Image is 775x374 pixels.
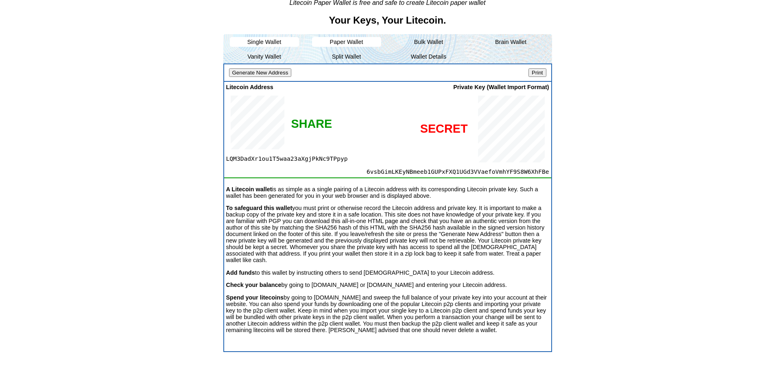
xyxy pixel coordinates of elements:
span: Private Key (Wallet Import Format) [453,84,549,90]
b: A Litecoin wallet [226,186,272,192]
div: SHARE [291,117,332,131]
p: is as simple as a single pairing of a Litecoin address with its corresponding Litecoin private ke... [226,186,549,199]
li: Single Wallet [230,37,299,47]
p: by going to [DOMAIN_NAME] and sweep the full balance of your private key into your account at the... [226,294,549,333]
b: Add funds [226,269,255,276]
b: Check your balance [226,282,282,288]
span: Litecoin Address [226,84,273,90]
span: 6vsbGimLKEyNBmeeb1GUPxFXQ1UGd3VVaefoVmhYF9S8W6XhFBe [323,168,549,175]
li: Split Wallet [306,49,388,64]
li: Paper Wallet [312,37,381,47]
p: you must print or otherwise record the Litecoin address and private key. It is important to make ... [226,205,549,263]
p: by going to [DOMAIN_NAME] or [DOMAIN_NAME] and entering your Litecoin address. [226,282,549,288]
input: Generate New Address [229,68,292,77]
div: SECRET [420,122,468,136]
li: Vanity Wallet [223,49,306,64]
input: Print [528,68,546,77]
b: Spend your litecoins [226,294,284,301]
p: to this wallet by instructing others to send [DEMOGRAPHIC_DATA] to your Litecoin address. [226,269,549,276]
li: Brain Wallet [470,35,552,49]
li: Wallet Details [388,49,470,64]
li: Bulk Wallet [388,35,470,49]
b: To safeguard this wallet [226,205,293,211]
h2: Your Keys, Your Litecoin. [223,15,552,26]
span: LQM3DadXr1ou1T5waa23aXgjPkNc9TPpyp [226,155,323,162]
